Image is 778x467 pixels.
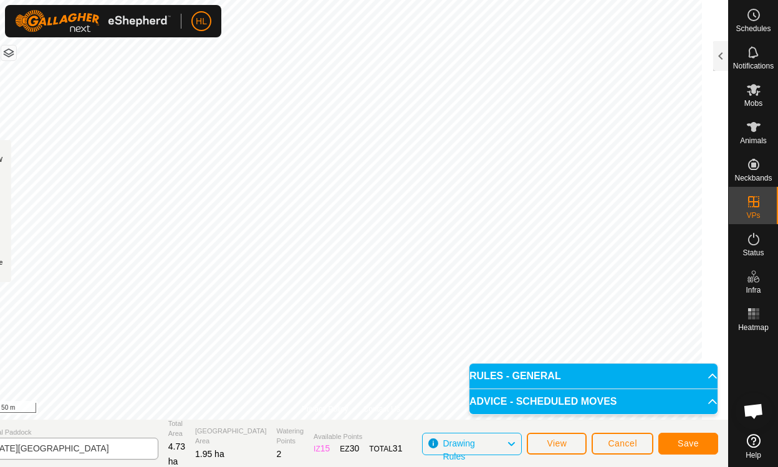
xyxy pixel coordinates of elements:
p-accordion-header: ADVICE - SCHEDULED MOVES [469,389,718,414]
span: 31 [393,443,403,453]
span: Notifications [733,62,774,70]
a: Contact Us [363,403,400,415]
span: Watering Points [277,426,304,446]
button: Save [658,433,718,455]
div: EZ [340,442,359,455]
span: HL [196,15,207,28]
span: Schedules [736,25,771,32]
a: Help [729,429,778,464]
a: Privacy Policy [302,403,348,415]
span: View [547,438,567,448]
p-accordion-header: RULES - GENERAL [469,364,718,389]
span: Total Area [168,418,185,439]
span: Animals [740,137,767,144]
span: 30 [350,443,360,453]
span: ADVICE - SCHEDULED MOVES [469,397,617,407]
div: TOTAL [369,442,402,455]
span: 1.95 ha [195,449,224,459]
button: Cancel [592,433,653,455]
span: Infra [746,286,761,294]
span: 2 [277,449,282,459]
span: Status [742,249,764,257]
span: 15 [320,443,330,453]
div: Open chat [735,392,772,430]
button: Map Layers [1,45,16,60]
span: Drawing Rules [443,438,474,461]
span: RULES - GENERAL [469,371,561,381]
span: 4.73 ha [168,441,185,466]
span: VPs [746,212,760,219]
span: Mobs [744,100,762,107]
span: Cancel [608,438,637,448]
img: Gallagher Logo [15,10,171,32]
span: Available Points [314,432,402,442]
div: IZ [314,442,330,455]
button: View [527,433,587,455]
span: Help [746,451,761,459]
span: [GEOGRAPHIC_DATA] Area [195,426,267,446]
span: Save [678,438,699,448]
span: Neckbands [734,174,772,182]
span: Heatmap [738,324,769,331]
